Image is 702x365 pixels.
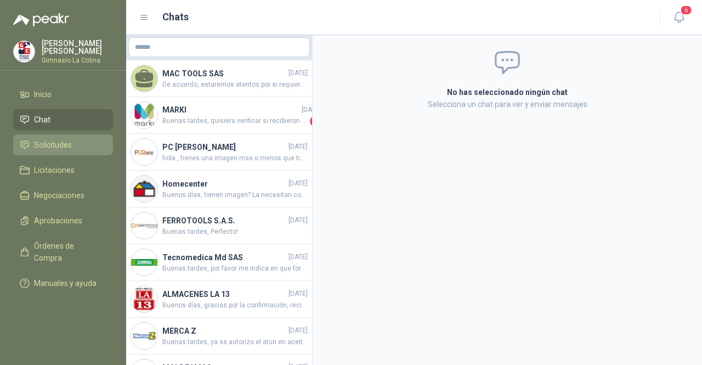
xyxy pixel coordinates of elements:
img: Company Logo [14,41,35,62]
a: Company LogoMERCA Z[DATE]Buenas tardes, ya se autorizo el atun en aceite de girasol [126,318,312,355]
p: Selecciona un chat para ver y enviar mensajes [326,98,689,110]
a: Manuales y ayuda [13,273,113,294]
span: De acuerdo, estaremos atentos por si requieres algo mas. [162,80,308,90]
img: Company Logo [131,139,157,165]
a: Company LogoFERROTOOLS S.A.S.[DATE]Buenas tardes, Perfecto! [126,207,312,244]
span: Negociaciones [34,189,84,201]
p: [PERSON_NAME] [PERSON_NAME] [42,40,113,55]
span: Buenas tardes, ya se autorizo el atun en aceite de girasol [162,337,308,347]
h4: MERCA Z [162,325,286,337]
h4: MAC TOOLS SAS [162,68,286,80]
h4: Homecenter [162,178,286,190]
span: Chat [34,114,50,126]
span: [DATE] [288,68,308,78]
span: Buenas tardes, Perfecto! [162,227,308,237]
a: Inicio [13,84,113,105]
a: Chat [13,109,113,130]
span: [DATE] [288,178,308,189]
h4: PC [PERSON_NAME] [162,141,286,153]
span: Aprobaciones [34,215,82,227]
img: Company Logo [131,212,157,239]
span: hola , tienes una imagen mas o menos que tipo de silla están buscando. Cordial Saludo [162,153,308,164]
span: [DATE] [288,289,308,299]
span: Buenos días, gracias por la confirmación, recibimos a satisfacción. [162,300,308,311]
a: MAC TOOLS SAS[DATE]De acuerdo, estaremos atentos por si requieres algo mas. [126,60,312,97]
button: 6 [669,8,689,27]
span: [DATE] [288,142,308,152]
a: Solicitudes [13,134,113,155]
a: Company LogoALMACENES LA 13[DATE]Buenos días, gracias por la confirmación, recibimos a satisfacción. [126,281,312,318]
a: Licitaciones [13,160,113,181]
img: Company Logo [131,102,157,128]
h1: Chats [162,9,189,25]
a: Órdenes de Compra [13,235,113,268]
p: Gimnasio La Colina [42,57,113,64]
a: Negociaciones [13,185,113,206]
span: [DATE] [288,325,308,336]
img: Company Logo [131,249,157,276]
h4: Tecnomedica Md SAS [162,251,286,263]
a: Company LogoHomecenter[DATE]Buenos días, tienen imagen? La necesitan con brazo? sin brazos? fija?... [126,171,312,207]
span: [DATE] [288,215,308,226]
span: Buenos días, tienen imagen? La necesitan con brazo? sin brazos? fija? con rodachines? tienen pres... [162,190,308,200]
span: Órdenes de Compra [34,240,103,264]
h4: ALMACENES LA 13 [162,288,286,300]
span: 1 [310,116,321,127]
a: Aprobaciones [13,210,113,231]
span: Manuales y ayuda [34,277,97,289]
img: Logo peakr [13,13,69,26]
img: Company Logo [131,286,157,312]
h2: No has seleccionado ningún chat [326,86,689,98]
span: Solicitudes [34,139,72,151]
h4: FERROTOOLS S.A.S. [162,215,286,227]
span: 6 [680,5,692,15]
img: Company Logo [131,176,157,202]
span: Buenas tardes, por favor me indica en que formato lo necesita [162,263,308,274]
h4: MARKI [162,104,299,116]
a: Company LogoPC [PERSON_NAME][DATE]hola , tienes una imagen mas o menos que tipo de silla están bu... [126,134,312,171]
span: [DATE] [302,105,321,115]
a: Company LogoMARKI[DATE]Buenas tardes, quisiera verificar si recibieron las primeras 15 almohadillas1 [126,97,312,134]
span: Inicio [34,88,52,100]
span: Licitaciones [34,164,75,176]
a: Company LogoTecnomedica Md SAS[DATE]Buenas tardes, por favor me indica en que formato lo necesita [126,244,312,281]
span: [DATE] [288,252,308,262]
img: Company Logo [131,323,157,349]
span: Buenas tardes, quisiera verificar si recibieron las primeras 15 almohadillas [162,116,308,127]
